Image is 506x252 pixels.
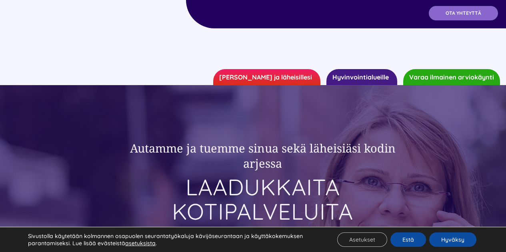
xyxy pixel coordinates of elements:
[337,232,387,247] button: Asetukset
[429,232,476,247] button: Hyväksy
[213,69,320,85] a: [PERSON_NAME] ja läheisillesi
[28,232,320,247] p: Sivustolla käytetään kolmannen osapuolen seurantatyökaluja kävijäseurantaan ja käyttäkokemuksen p...
[390,232,426,247] button: Estä
[429,6,498,20] a: OTA YHTEYTTÄ
[446,10,481,16] span: OTA YHTEYTTÄ
[326,69,397,85] a: Hyvinvointialueille
[109,141,416,171] h2: Autamme ja tuemme sinua sekä läheisiäsi kodin arjessa
[109,175,416,224] h1: LAADUKKAITA KOTIPALVELUITA
[403,69,500,85] a: Varaa ilmainen arviokäynti
[125,240,156,247] button: asetuksista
